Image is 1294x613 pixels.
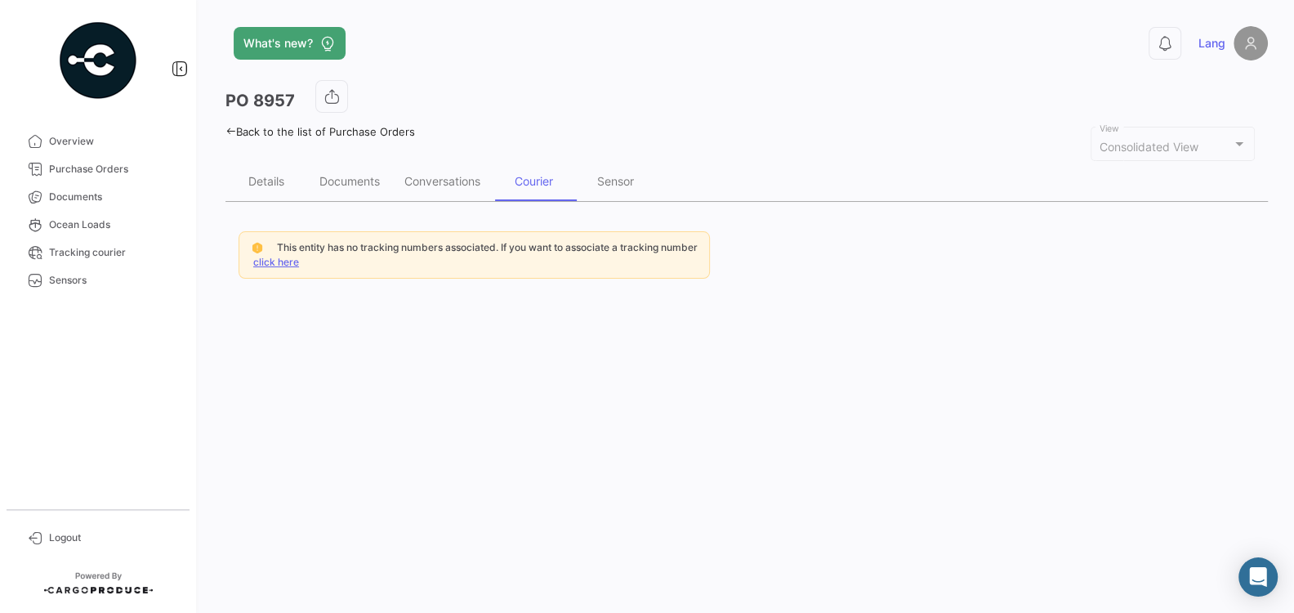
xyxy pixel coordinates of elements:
[1238,557,1278,597] div: Abrir Intercom Messenger
[248,174,284,188] div: Details
[277,241,698,253] span: This entity has no tracking numbers associated. If you want to associate a tracking number
[49,273,176,288] span: Sensors
[49,190,176,204] span: Documents
[1234,26,1268,60] img: placeholder-user.png
[13,266,183,294] a: Sensors
[13,155,183,183] a: Purchase Orders
[13,211,183,239] a: Ocean Loads
[1198,35,1225,51] span: Lang
[225,89,295,112] h3: PO 8957
[253,256,299,268] a: click here
[13,128,183,155] a: Overview
[597,174,634,188] div: Sensor
[515,174,553,188] div: Courier
[404,174,480,188] div: Conversations
[49,162,176,177] span: Purchase Orders
[1100,140,1198,154] mat-select-trigger: Consolidated View
[13,239,183,266] a: Tracking courier
[49,530,176,545] span: Logout
[225,125,415,138] a: Back to the list of Purchase Orders
[49,245,176,260] span: Tracking courier
[57,20,139,101] img: powered-by.png
[13,183,183,211] a: Documents
[234,27,346,60] button: What's new?
[49,217,176,232] span: Ocean Loads
[243,35,313,51] span: What's new?
[49,134,176,149] span: Overview
[319,174,380,188] div: Documents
